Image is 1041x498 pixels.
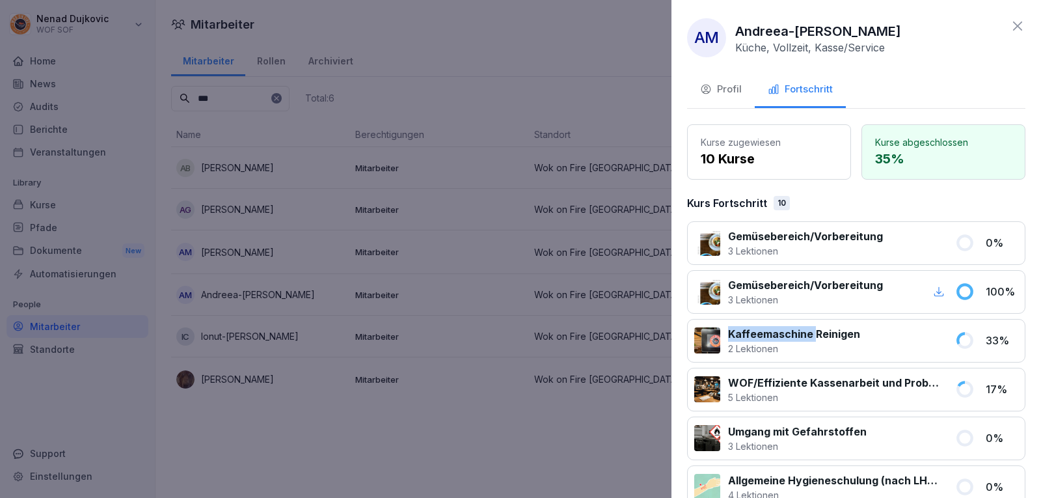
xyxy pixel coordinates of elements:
[728,293,883,307] p: 3 Lektionen
[728,228,883,244] p: Gemüsebereich/Vorbereitung
[875,135,1012,149] p: Kurse abgeschlossen
[687,73,755,108] button: Profil
[986,430,1018,446] p: 0 %
[774,196,790,210] div: 10
[728,424,867,439] p: Umgang mit Gefahrstoffen
[768,82,833,97] div: Fortschritt
[700,82,742,97] div: Profil
[728,375,940,391] p: WOF/Effiziente Kassenarbeit und Problemlösungen
[735,21,901,41] p: Andreea-[PERSON_NAME]
[701,149,837,169] p: 10 Kurse
[728,391,940,404] p: 5 Lektionen
[986,479,1018,495] p: 0 %
[755,73,846,108] button: Fortschritt
[701,135,837,149] p: Kurse zugewiesen
[986,381,1018,397] p: 17 %
[728,342,860,355] p: 2 Lektionen
[687,195,767,211] p: Kurs Fortschritt
[735,41,885,54] p: Küche, Vollzeit, Kasse/Service
[728,277,883,293] p: Gemüsebereich/Vorbereitung
[728,473,940,488] p: Allgemeine Hygieneschulung (nach LHMV §4)
[986,284,1018,299] p: 100 %
[728,326,860,342] p: Kaffeemaschine Reinigen
[986,333,1018,348] p: 33 %
[728,439,867,453] p: 3 Lektionen
[687,18,726,57] div: AM
[728,244,883,258] p: 3 Lektionen
[875,149,1012,169] p: 35 %
[986,235,1018,251] p: 0 %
